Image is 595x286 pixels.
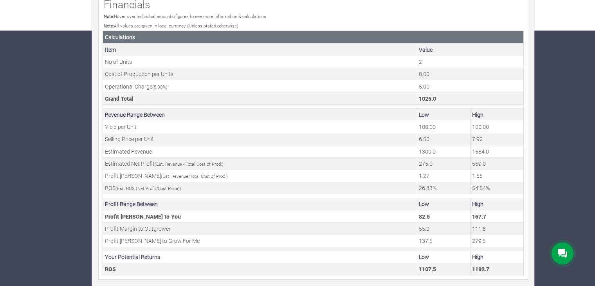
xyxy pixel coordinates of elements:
td: Your estimated minimum Yield per Unit [417,121,470,133]
b: Item [105,46,116,53]
b: Low [419,111,429,118]
td: Cost of Production per Units [103,68,417,80]
small: Hover over individual amounts/figures to see more information & calculations [104,13,266,19]
b: Profit Range Between [105,200,158,208]
td: Outgrower Profit Margin (Min Estimated Profit * Outgrower Profit Margin) [417,223,470,235]
td: Your estimated maximum Selling Price per Unit [470,133,523,145]
td: Estimated Revenue [103,145,417,157]
td: Your estimated Profit to be made (Estimated Revenue - Total Cost of Production) [470,157,523,170]
b: Grand Total [105,95,133,102]
td: Yield per Unit [103,121,417,133]
b: Your Potential Returns [105,253,160,261]
td: Your Potential Maximum Return on Funding [470,263,523,275]
td: Your estimated maximum Yield per Unit [470,121,523,133]
b: Low [419,200,429,208]
b: Value [419,46,433,53]
td: This is the Total Cost. (Units Cost + (Operational Charge * Units Cost)) * No of Units [417,92,523,105]
td: Profit [PERSON_NAME] to Grow For Me [103,235,417,247]
td: Your estimated minimum Profit Margin (Estimated Revenue/Total Cost of Production) [417,170,470,182]
td: Your estimated minimum ROS (Net Profit/Cost Price) [417,182,470,194]
small: ( %) [152,84,168,90]
b: Low [419,253,429,261]
td: Your Potential Minimum Return on Funding [417,263,470,275]
td: Your Profit Margin (Min Estimated Profit * Profit Margin) [417,210,470,223]
td: ROS [103,263,417,275]
td: Profit Margin to Outgrower [103,223,417,235]
b: Note: [104,23,114,29]
td: Your estimated Revenue expected (Grand Total * Max. Est. Revenue Percentage) [470,145,523,157]
td: Estimated Net Profit [103,157,417,170]
td: No of Units [103,56,417,68]
td: Profit [PERSON_NAME] to You [103,210,417,223]
small: All values are given in local currency (Unless stated otherwise) [104,23,238,29]
td: Your estimated maximum ROS (Net Profit/Cost Price) [470,182,523,194]
td: Your estimated minimum Selling Price per Unit [417,133,470,145]
td: This is the operational charge by Grow For Me [417,80,523,92]
td: Your Profit Margin (Max Estimated Profit * Profit Margin) [470,210,523,223]
b: High [472,253,483,261]
small: (Est. Revenue - Total Cost of Prod.) [155,161,224,167]
td: Your estimated Profit to be made (Estimated Revenue - Total Cost of Production) [417,157,470,170]
td: Operational Charge [103,80,417,92]
b: Note: [104,13,114,19]
b: Revenue Range Between [105,111,165,118]
td: This is the number of Units [417,56,523,68]
td: Your estimated Revenue expected (Grand Total * Min. Est. Revenue Percentage) [417,145,470,157]
td: Grow For Me Profit Margin (Max Estimated Profit * Grow For Me Profit Margin) [470,235,523,247]
small: (Est. ROS (Net Profit/Cost Price)) [115,185,181,191]
td: Profit [PERSON_NAME] [103,170,417,182]
td: ROS [103,182,417,194]
small: (Est. Revenue/Total Cost of Prod.) [161,173,228,179]
b: High [472,200,483,208]
b: High [472,111,483,118]
th: Calculations [103,31,524,43]
td: Outgrower Profit Margin (Max Estimated Profit * Outgrower Profit Margin) [470,223,523,235]
td: This is the cost of a Units [417,68,523,80]
td: Selling Price per Unit [103,133,417,145]
span: 5.00 [154,84,163,90]
td: Grow For Me Profit Margin (Min Estimated Profit * Grow For Me Profit Margin) [417,235,470,247]
td: Your estimated maximum Profit Margin (Estimated Revenue/Total Cost of Production) [470,170,523,182]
